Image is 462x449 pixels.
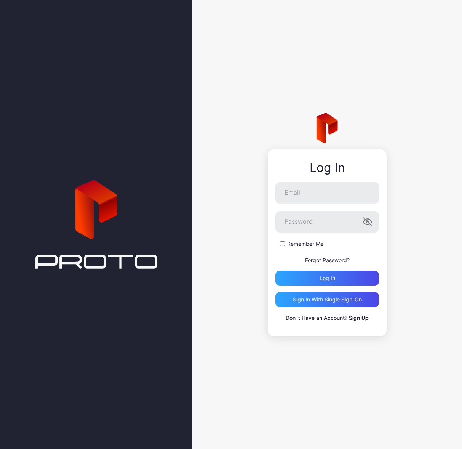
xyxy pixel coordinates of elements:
[275,211,379,233] input: Password
[275,292,379,307] button: Sign in With Single Sign-On
[363,217,372,226] button: Password
[293,297,362,303] div: Sign in With Single Sign-On
[320,275,335,281] div: Log in
[349,314,369,321] a: Sign Up
[305,257,350,263] a: Forgot Password?
[287,240,323,248] label: Remember Me
[275,182,379,204] input: Email
[275,161,379,175] div: Log In
[275,271,379,286] button: Log in
[275,313,379,322] p: Don`t Have an Account?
